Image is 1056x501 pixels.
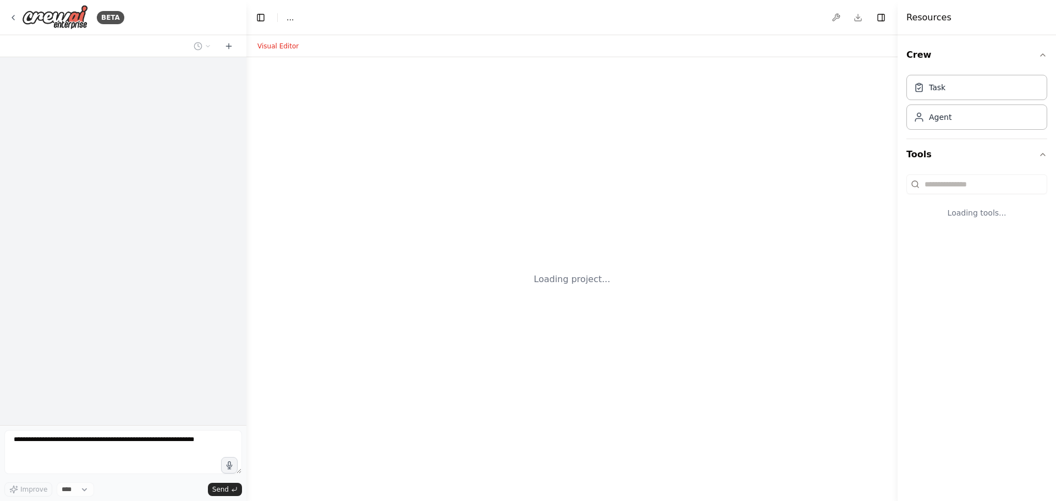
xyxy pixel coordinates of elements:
[212,485,229,494] span: Send
[929,82,945,93] div: Task
[208,483,242,496] button: Send
[287,12,294,23] span: ...
[906,70,1047,139] div: Crew
[929,112,952,123] div: Agent
[20,485,47,494] span: Improve
[906,199,1047,227] div: Loading tools...
[251,40,305,53] button: Visual Editor
[906,139,1047,170] button: Tools
[906,40,1047,70] button: Crew
[97,11,124,24] div: BETA
[220,40,238,53] button: Start a new chat
[534,273,610,286] div: Loading project...
[253,10,268,25] button: Hide left sidebar
[22,5,88,30] img: Logo
[4,482,52,497] button: Improve
[873,10,889,25] button: Hide right sidebar
[906,11,952,24] h4: Resources
[221,457,238,474] button: Click to speak your automation idea
[287,12,294,23] nav: breadcrumb
[906,170,1047,236] div: Tools
[189,40,216,53] button: Switch to previous chat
